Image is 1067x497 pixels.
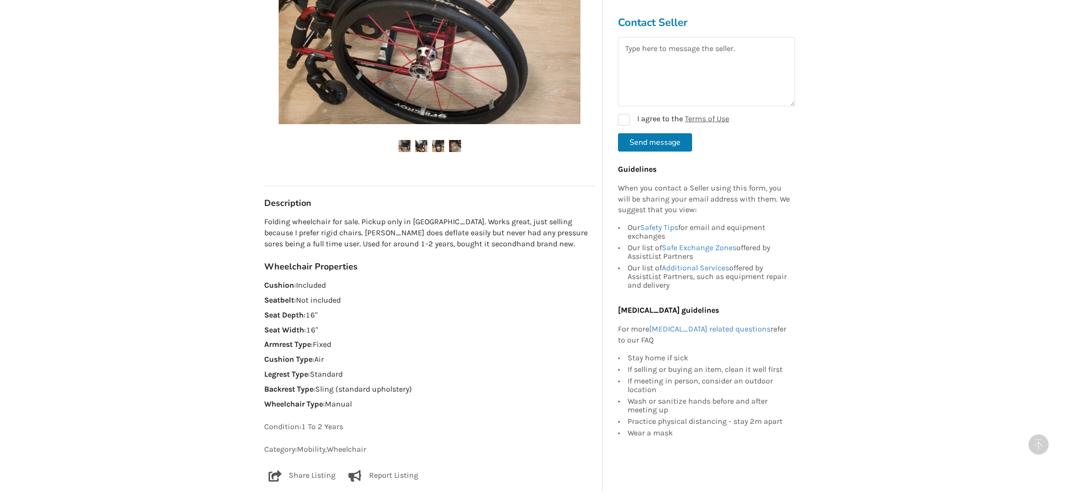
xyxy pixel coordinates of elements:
strong: Seatbelt [264,295,294,305]
p: : Standard [264,369,595,380]
h3: Contact Seller [618,16,795,29]
img: ottobock avantgarde 4 ds folding wheelchair-wheelchair-mobility-langley-assistlist-listing [449,140,461,152]
p: : 16" [264,325,595,336]
strong: Seat Width [264,325,304,334]
strong: Backrest Type [264,384,313,394]
button: Send message [618,133,692,152]
p: : Sling (standard upholstery) [264,384,595,395]
p: Folding wheelchair for sale. Pickup only in [GEOGRAPHIC_DATA]. Works great, just selling because ... [264,217,595,250]
strong: Armrest Type [264,340,311,349]
a: Terms of Use [685,114,729,123]
p: : Manual [264,399,595,410]
strong: Cushion Type [264,355,312,364]
b: [MEDICAL_DATA] guidelines [618,306,719,315]
img: ottobock avantgarde 4 ds folding wheelchair-wheelchair-mobility-langley-assistlist-listing [415,140,427,152]
b: Guidelines [618,165,656,174]
img: ottobock avantgarde 4 ds folding wheelchair-wheelchair-mobility-langley-assistlist-listing [399,140,411,152]
div: Wash or sanitize hands before and after meeting up [628,395,790,416]
label: I agree to the [618,114,729,126]
strong: Wheelchair Type [264,399,323,408]
img: ottobock avantgarde 4 ds folding wheelchair-wheelchair-mobility-langley-assistlist-listing [432,140,444,152]
div: If selling or buying an item, clean it well first [628,364,790,375]
p: Condition: 1 To 2 Years [264,421,595,433]
div: Wear a mask [628,427,790,437]
a: Safe Exchange Zones [662,243,736,253]
p: : Included [264,280,595,291]
p: When you contact a Seller using this form, you will be sharing your email address with them. We s... [618,183,790,216]
div: Our list of offered by AssistList Partners, such as equipment repair and delivery [628,263,790,290]
p: Report Listing [369,470,418,482]
div: If meeting in person, consider an outdoor location [628,375,790,395]
p: Category: Mobility , Wheelchair [264,444,595,455]
p: For more refer to our FAQ [618,324,790,346]
p: : Air [264,354,595,365]
p: Share Listing [289,470,335,482]
div: Practice physical distancing - stay 2m apart [628,416,790,427]
div: Our list of offered by AssistList Partners [628,242,790,263]
h3: Description [264,198,595,209]
p: : Not included [264,295,595,306]
strong: Legrest Type [264,370,308,379]
h3: Wheelchair Properties [264,261,595,272]
a: [MEDICAL_DATA] related questions [649,324,771,333]
strong: Seat Depth [264,310,304,319]
a: Safety Tips [640,223,678,232]
p: : Fixed [264,339,595,350]
a: Additional Services [662,264,729,273]
div: Our for email and equipment exchanges [628,224,790,242]
p: : 16" [264,310,595,321]
strong: Cushion [264,280,294,290]
div: Stay home if sick [628,354,790,364]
